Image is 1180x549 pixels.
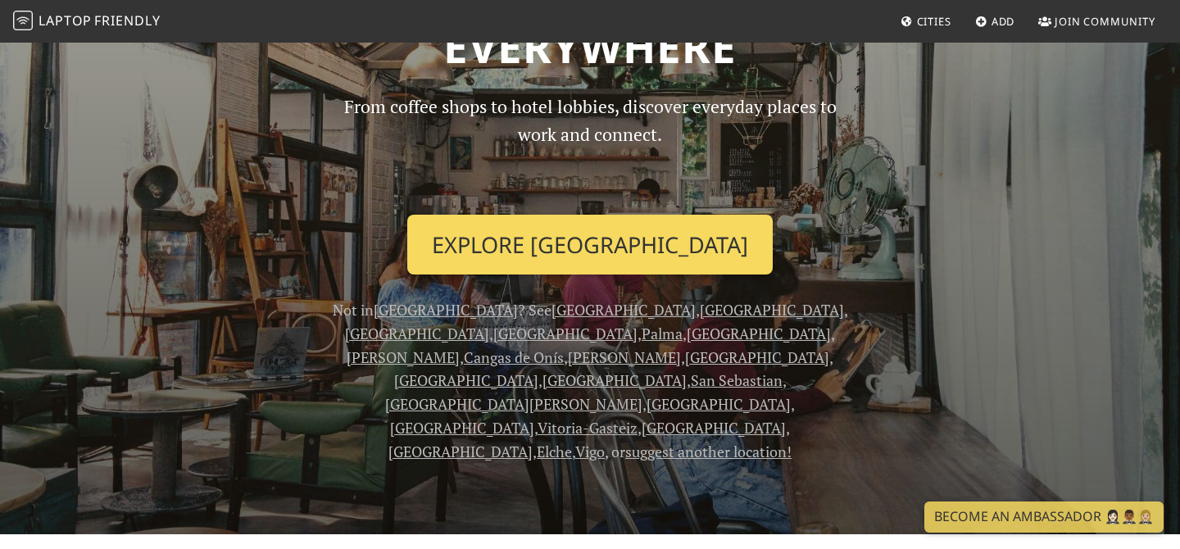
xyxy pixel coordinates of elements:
[542,370,687,390] a: [GEOGRAPHIC_DATA]
[329,93,851,202] p: From coffee shops to hotel lobbies, discover everyday places to work and connect.
[345,324,489,343] a: [GEOGRAPHIC_DATA]
[894,7,958,36] a: Cities
[394,370,538,390] a: [GEOGRAPHIC_DATA]
[407,215,773,275] a: Explore [GEOGRAPHIC_DATA]
[568,347,681,367] a: [PERSON_NAME]
[13,11,33,30] img: LaptopFriendly
[625,442,792,461] a: suggest another location!
[385,394,642,414] a: [GEOGRAPHIC_DATA][PERSON_NAME]
[493,324,638,343] a: [GEOGRAPHIC_DATA]
[647,394,791,414] a: [GEOGRAPHIC_DATA]
[642,324,683,343] a: Palma
[1055,14,1155,29] span: Join Community
[992,14,1015,29] span: Add
[39,11,92,29] span: Laptop
[388,442,533,461] a: [GEOGRAPHIC_DATA]
[390,418,534,438] a: [GEOGRAPHIC_DATA]
[13,7,161,36] a: LaptopFriendly LaptopFriendly
[374,300,518,320] a: [GEOGRAPHIC_DATA]
[642,418,786,438] a: [GEOGRAPHIC_DATA]
[347,347,460,367] a: [PERSON_NAME]
[969,7,1022,36] a: Add
[537,442,572,461] a: Elche
[94,11,160,29] span: Friendly
[538,418,638,438] a: Vitoria-Gasteiz
[691,370,783,390] a: San Sebastian
[333,300,848,461] span: Not in ? See , , , , , , , , , , , , , , , , , , , , , or
[551,300,696,320] a: [GEOGRAPHIC_DATA]
[575,442,605,461] a: Vigo
[685,347,829,367] a: [GEOGRAPHIC_DATA]
[700,300,844,320] a: [GEOGRAPHIC_DATA]
[917,14,951,29] span: Cities
[464,347,564,367] a: Cangas de Onís
[1032,7,1162,36] a: Join Community
[687,324,831,343] a: [GEOGRAPHIC_DATA]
